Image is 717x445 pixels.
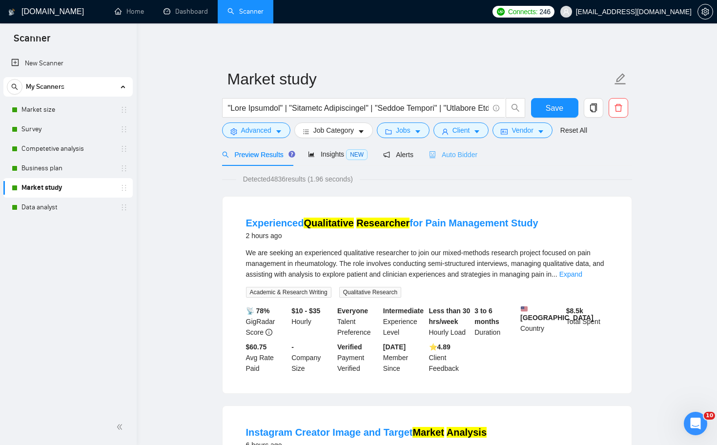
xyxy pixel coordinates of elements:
button: delete [609,98,628,118]
div: Payment Verified [335,342,381,374]
span: 246 [539,6,550,17]
iframe: Intercom live chat [684,412,707,435]
div: 2 hours ago [246,230,538,242]
span: search [7,83,22,90]
span: caret-down [414,128,421,135]
div: GigRadar Score [244,305,290,338]
a: homeHome [115,7,144,16]
span: holder [120,106,128,114]
div: Duration [472,305,518,338]
div: Experience Level [381,305,427,338]
div: Hourly [289,305,335,338]
button: folderJobscaret-down [377,122,430,138]
b: $ 8.5k [566,307,583,315]
a: Data analyst [21,198,114,217]
span: Client [452,125,470,136]
button: copy [584,98,603,118]
li: New Scanner [3,54,133,73]
span: ... [552,270,557,278]
a: Expand [559,270,582,278]
b: Everyone [337,307,368,315]
a: dashboardDashboard [164,7,208,16]
img: 🇺🇸 [521,305,528,312]
span: info-circle [266,329,272,336]
b: 3 to 6 months [474,307,499,325]
b: $60.75 [246,343,267,351]
span: bars [303,128,309,135]
span: idcard [501,128,508,135]
button: Save [531,98,578,118]
span: Connects: [508,6,537,17]
a: ExperiencedQualitative Researcherfor Pain Management Study [246,218,538,228]
span: My Scanners [26,77,64,97]
span: area-chart [308,151,315,158]
input: Scanner name... [227,67,612,91]
mark: Qualitative [304,218,353,228]
span: Scanner [6,31,58,52]
a: Competetive analysis [21,139,114,159]
span: copy [584,103,603,112]
span: Detected 4836 results (1.96 seconds) [236,174,360,184]
span: Insights [308,150,368,158]
button: idcardVendorcaret-down [492,122,552,138]
a: Instagram Creator Image and TargetMarket Analysis [246,427,487,438]
span: caret-down [358,128,365,135]
button: search [506,98,525,118]
div: Total Spent [564,305,610,338]
button: setting [697,4,713,20]
div: Avg Rate Paid [244,342,290,374]
span: search [506,103,525,112]
span: Alerts [383,151,413,159]
span: folder [385,128,392,135]
span: setting [698,8,713,16]
a: setting [697,8,713,16]
div: Company Size [289,342,335,374]
span: We are seeking an experienced qualitative researcher to join our mixed-methods research project f... [246,249,604,278]
span: user [563,8,570,15]
b: $10 - $35 [291,307,320,315]
span: caret-down [275,128,282,135]
span: delete [609,103,628,112]
mark: Researcher [356,218,410,228]
span: Qualitative Research [339,287,401,298]
span: holder [120,145,128,153]
mark: Market [412,427,444,438]
span: notification [383,151,390,158]
button: userClientcaret-down [433,122,489,138]
div: Hourly Load [427,305,473,338]
button: settingAdvancedcaret-down [222,122,290,138]
span: double-left [116,422,126,432]
span: search [222,151,229,158]
span: holder [120,203,128,211]
div: Country [518,305,564,338]
li: My Scanners [3,77,133,217]
b: [GEOGRAPHIC_DATA] [520,305,594,322]
span: Academic & Research Writing [246,287,331,298]
b: - [291,343,294,351]
b: Less than 30 hrs/week [429,307,471,325]
div: Member Since [381,342,427,374]
span: caret-down [537,128,544,135]
span: holder [120,164,128,172]
img: upwork-logo.png [497,8,505,16]
button: barsJob Categorycaret-down [294,122,373,138]
b: [DATE] [383,343,406,351]
span: edit [614,73,627,85]
b: Intermediate [383,307,424,315]
b: Verified [337,343,362,351]
a: searchScanner [227,7,264,16]
button: search [7,79,22,95]
a: Reset All [560,125,587,136]
span: robot [429,151,436,158]
input: Search Freelance Jobs... [228,102,489,114]
div: Talent Preference [335,305,381,338]
span: user [442,128,449,135]
span: Save [546,102,563,114]
a: Business plan [21,159,114,178]
span: Jobs [396,125,410,136]
span: Job Category [313,125,354,136]
span: Preview Results [222,151,292,159]
span: setting [230,128,237,135]
span: Auto Bidder [429,151,477,159]
div: Tooltip anchor [287,150,296,159]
